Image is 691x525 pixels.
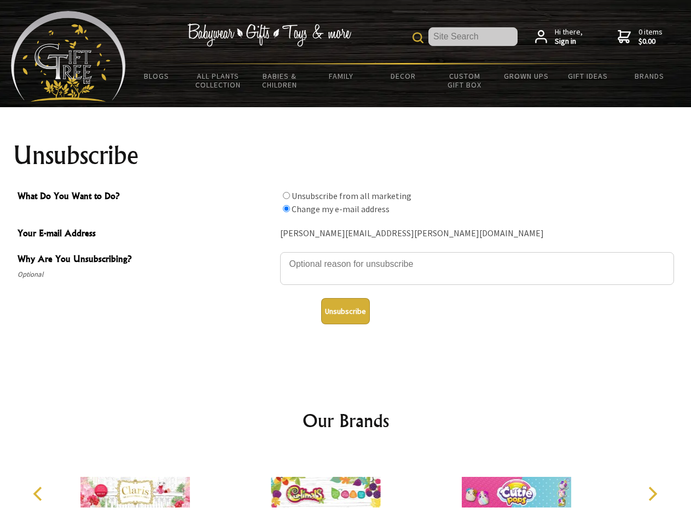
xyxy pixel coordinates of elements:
button: Next [640,482,664,506]
a: 0 items$0.00 [618,27,663,46]
input: What Do You Want to Do? [283,205,290,212]
span: Hi there, [555,27,583,46]
a: Gift Ideas [557,65,619,87]
a: Custom Gift Box [434,65,496,96]
label: Change my e-mail address [292,203,390,214]
div: [PERSON_NAME][EMAIL_ADDRESS][PERSON_NAME][DOMAIN_NAME] [280,225,674,242]
span: Why Are You Unsubscribing? [18,252,275,268]
span: Your E-mail Address [18,226,275,242]
input: Site Search [428,27,518,46]
a: Brands [619,65,681,87]
button: Unsubscribe [321,298,370,324]
input: What Do You Want to Do? [283,192,290,199]
a: BLOGS [126,65,188,87]
label: Unsubscribe from all marketing [292,190,411,201]
span: Optional [18,268,275,281]
h1: Unsubscribe [13,142,678,168]
a: Decor [372,65,434,87]
img: Babyware - Gifts - Toys and more... [11,11,126,102]
strong: Sign in [555,37,583,46]
h2: Our Brands [22,407,670,434]
img: Babywear - Gifts - Toys & more [187,24,351,46]
a: Grown Ups [495,65,557,87]
img: product search [413,32,423,43]
a: Family [311,65,373,87]
a: Hi there,Sign in [535,27,583,46]
span: What Do You Want to Do? [18,189,275,205]
span: 0 items [638,27,663,46]
a: All Plants Collection [188,65,249,96]
textarea: Why Are You Unsubscribing? [280,252,674,285]
a: Babies & Children [249,65,311,96]
strong: $0.00 [638,37,663,46]
button: Previous [27,482,51,506]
